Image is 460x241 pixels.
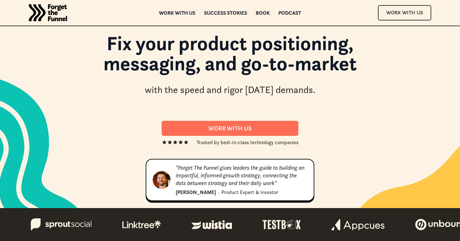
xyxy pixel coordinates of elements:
a: Podcast [279,11,301,15]
a: Success Stories [204,11,247,15]
a: Book [256,11,270,15]
div: [PERSON_NAME] [176,188,216,196]
div: · [218,188,219,196]
a: Work With us [162,121,298,136]
h1: Fix your product positioning, messaging, and go-to-market [57,33,402,80]
div: "Forget The Funnel gives leaders the guide to building an impactful, informed growth strategy, co... [176,164,307,187]
div: Trusted by best-in-class technology companies [196,138,298,146]
div: Work With us [169,125,291,132]
div: Product Expert & Investor [221,188,278,196]
a: Work with us [159,11,195,15]
div: with the speed and rigor [DATE] demands. [145,83,316,97]
a: Work With Us [378,5,431,20]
